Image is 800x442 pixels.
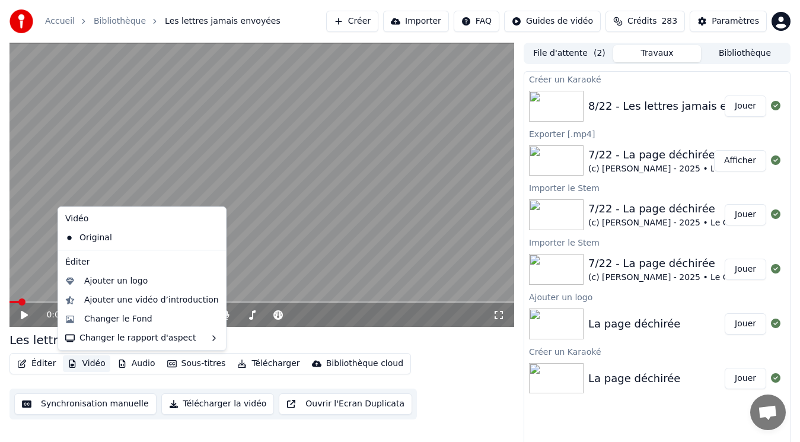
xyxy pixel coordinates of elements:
button: Sous-titres [162,355,231,372]
div: La page déchirée [588,370,680,387]
div: Changer le rapport d'aspect [60,329,224,348]
div: Changer le Fond [84,313,152,325]
button: Jouer [725,368,766,389]
button: Audio [113,355,160,372]
button: File d'attente [525,45,613,62]
div: Créer un Karaoké [524,344,790,358]
div: Importer le Stem [524,180,790,195]
button: Crédits283 [605,11,685,32]
div: Importer le Stem [524,235,790,249]
span: Crédits [627,15,656,27]
button: Jouer [725,204,766,225]
div: Vidéo [60,209,224,228]
button: Télécharger [232,355,304,372]
div: Les lettres jamais envoyées [9,332,174,348]
button: Afficher [714,150,766,171]
button: Éditer [12,355,60,372]
a: Ouvrir le chat [750,395,786,430]
button: Bibliothèque [701,45,789,62]
button: Guides de vidéo [504,11,601,32]
span: ( 2 ) [594,47,605,59]
button: Jouer [725,313,766,335]
button: Importer [383,11,449,32]
div: La page déchirée [588,316,680,332]
div: Éditer [60,253,224,272]
span: Les lettres jamais envoyées [165,15,281,27]
button: Télécharger la vidéo [161,393,275,415]
div: Original [60,228,206,247]
div: Bibliothèque cloud [326,358,403,370]
div: Créer un Karaoké [524,72,790,86]
button: Créer [326,11,378,32]
a: Bibliothèque [94,15,146,27]
div: / [46,309,75,321]
button: Jouer [725,259,766,280]
button: Travaux [613,45,701,62]
nav: breadcrumb [45,15,281,27]
button: Vidéo [63,355,110,372]
button: Ouvrir l'Ecran Duplicata [279,393,412,415]
div: Ajouter une vidéo d’introduction [84,294,219,306]
div: Ajouter un logo [84,275,148,287]
div: Ajouter un logo [524,290,790,304]
a: Accueil [45,15,75,27]
span: 0:04 [46,309,65,321]
button: FAQ [454,11,499,32]
button: Synchronisation manuelle [14,393,157,415]
img: youka [9,9,33,33]
div: Exporter [.mp4] [524,126,790,141]
button: Paramètres [690,11,767,32]
button: Jouer [725,96,766,117]
div: Paramètres [712,15,759,27]
span: 283 [661,15,677,27]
